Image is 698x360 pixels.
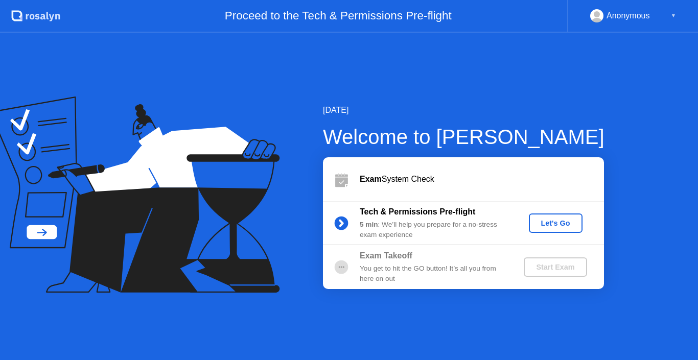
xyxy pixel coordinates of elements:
[323,104,604,116] div: [DATE]
[360,221,378,228] b: 5 min
[360,263,507,284] div: You get to hit the GO button! It’s all you from here on out
[528,263,583,271] div: Start Exam
[323,122,604,152] div: Welcome to [PERSON_NAME]
[607,9,650,22] div: Anonymous
[524,257,587,277] button: Start Exam
[533,219,578,227] div: Let's Go
[360,173,604,185] div: System Check
[360,207,475,216] b: Tech & Permissions Pre-flight
[360,220,507,241] div: : We’ll help you prepare for a no-stress exam experience
[360,251,412,260] b: Exam Takeoff
[360,175,382,183] b: Exam
[529,213,583,233] button: Let's Go
[671,9,676,22] div: ▼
